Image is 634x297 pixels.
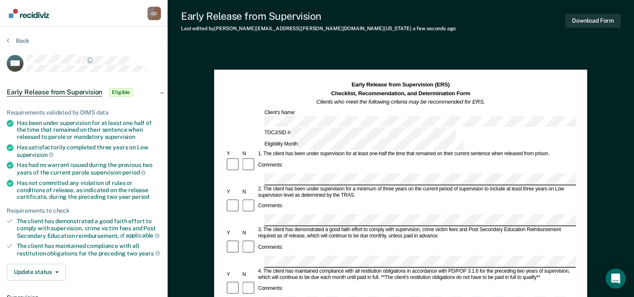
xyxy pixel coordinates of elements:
[7,264,66,281] button: Update status
[606,268,626,289] div: Open Intercom Messenger
[413,26,456,31] span: a few seconds ago
[241,151,257,157] div: N
[17,242,161,257] div: The client has maintained compliance with all restitution obligations for the preceding two
[352,82,450,88] strong: Early Release from Supervision (ERS)
[181,26,456,31] div: Last edited by [PERSON_NAME][EMAIL_ADDRESS][PERSON_NAME][DOMAIN_NAME][US_STATE]
[126,232,160,239] span: applicable
[257,162,284,168] div: Comments:
[316,99,485,105] em: Clients who meet the following criteria may be recommended for ERS.
[225,151,241,157] div: Y
[331,90,470,96] strong: Checklist, Recommendation, and Determination Form
[17,180,161,201] div: Has not committed any violation of rules or conditions of release, as indicated on the release ce...
[148,7,161,20] div: G D
[257,203,284,209] div: Comments:
[17,218,161,239] div: The client has demonstrated a good faith effort to comply with supervision, crime victim fees and...
[17,151,54,158] span: supervision
[17,144,161,158] div: Has satisfactorily completed three years on Low
[257,268,576,281] div: 4. The client has maintained compliance with all restitution obligations in accordance with PD/PO...
[17,162,161,176] div: Has had no warrant issued during the previous two years of the current parole supervision
[263,139,465,150] div: Eligibility Month:
[7,207,161,214] div: Requirements to check
[257,151,576,157] div: 1. The client has been under supervision for at least one-half the time that remained on their cu...
[257,227,576,240] div: 3. The client has demonstrated a good faith effort to comply with supervision, crime victim fees ...
[241,271,257,278] div: N
[132,193,149,200] span: period
[105,133,135,140] span: supervision
[257,286,284,292] div: Comments:
[7,88,102,96] span: Early Release from Supervision
[257,186,576,198] div: 2. The client has been under supervision for a minimum of three years on the current period of su...
[225,189,241,195] div: Y
[139,250,160,257] span: years
[17,120,161,141] div: Has been under supervision for at least one half of the time that remained on their sentence when...
[148,7,161,20] button: Profile dropdown button
[7,109,161,116] div: Requirements validated by OIMS data
[241,189,257,195] div: N
[257,244,284,250] div: Comments:
[565,14,621,28] button: Download Form
[7,37,29,44] button: Back
[122,169,146,176] span: period
[241,230,257,236] div: N
[9,9,49,18] img: Recidiviz
[181,10,456,22] div: Early Release from Supervision
[263,128,457,139] div: TDCJ/SID #:
[225,230,241,236] div: Y
[109,88,133,96] span: Eligible
[225,271,241,278] div: Y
